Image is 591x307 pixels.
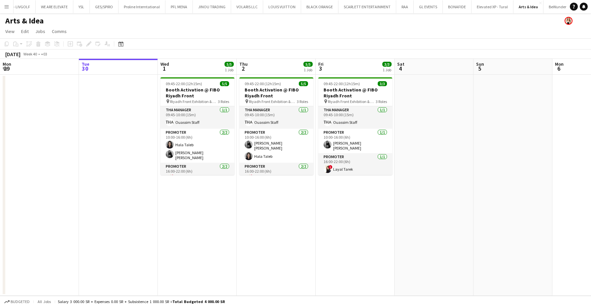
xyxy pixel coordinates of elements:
[160,87,234,99] h3: Booth Activation @ FIBO Riyadh Front
[170,99,218,104] span: Riyadh Front Exhibition & Conference Center
[82,61,89,67] span: Tue
[239,87,313,99] h3: Booth Activation @ FIBO Riyadh Front
[299,81,308,86] span: 5/5
[396,0,414,13] button: RAA
[5,28,15,34] span: View
[565,17,573,25] app-user-avatar: Racquel Ybardolaza
[476,61,484,67] span: Sun
[160,163,234,195] app-card-role: Promoter2/216:00-22:00 (6h)!
[3,0,36,13] button: RQ - LIVGOLF
[376,99,387,104] span: 3 Roles
[318,129,392,153] app-card-role: Promoter1/110:00-16:00 (6h)[PERSON_NAME] [PERSON_NAME]
[165,0,193,13] button: PFL MENA
[3,298,31,305] button: Budgeted
[239,77,313,175] app-job-card: 09:45-22:00 (12h15m)5/5Booth Activation @ FIBO Riyadh Front Riyadh Front Exhibition & Conference ...
[73,0,90,13] button: YSL
[513,0,543,13] button: Arts & Idea
[81,65,89,72] span: 30
[301,0,338,13] button: BLACK ORANGE
[318,61,324,67] span: Fri
[239,61,248,67] span: Thu
[543,0,572,13] button: BeWunder
[220,81,229,86] span: 5/5
[239,129,313,163] app-card-role: Promoter2/210:00-16:00 (6h)[PERSON_NAME] [PERSON_NAME]Hala Taleb
[328,99,376,104] span: Riyadh Front Exhibition & Conference Center
[90,0,119,13] button: GES/SPIRO
[249,99,297,104] span: Riyadh Front Exhibition & Conference Center
[225,62,234,67] span: 5/5
[22,51,38,56] span: Week 40
[119,0,165,13] button: Proline Interntational
[166,81,202,86] span: 09:45-22:00 (12h15m)
[193,0,231,13] button: JINOU TRADING
[36,299,52,304] span: All jobs
[378,81,387,86] span: 3/3
[304,67,312,72] div: 1 Job
[231,0,263,13] button: VOLARIS LLC
[218,99,229,104] span: 3 Roles
[33,27,48,36] a: Jobs
[396,65,404,72] span: 4
[263,0,301,13] button: LOUIS VUITTON
[239,106,313,129] app-card-role: THA Manager1/109:45-10:00 (15m)Ouassim Staff
[3,27,17,36] a: View
[21,28,29,34] span: Edit
[52,28,67,34] span: Comms
[36,0,73,13] button: WE ARE ELEVATE
[554,65,564,72] span: 6
[317,65,324,72] span: 3
[41,51,47,56] div: +03
[338,0,396,13] button: SCARLETT ENTERTAINMENT
[49,27,69,36] a: Comms
[443,0,471,13] button: BONAFIDE
[160,61,169,67] span: Wed
[225,67,233,72] div: 1 Job
[160,77,234,175] app-job-card: 09:45-22:00 (12h15m)5/5Booth Activation @ FIBO Riyadh Front Riyadh Front Exhibition & Conference ...
[58,299,225,304] div: Salary 3 000.00 SR + Expenses 0.00 SR + Subsistence 1 000.00 SR =
[5,16,44,26] h1: Arts & Idea
[318,106,392,129] app-card-role: THA Manager1/109:45-10:00 (15m)Ouassim Staff
[303,62,313,67] span: 5/5
[18,27,31,36] a: Edit
[555,61,564,67] span: Mon
[318,77,392,175] app-job-card: 09:45-22:00 (12h15m)3/3Booth Activation @ FIBO Riyadh Front Riyadh Front Exhibition & Conference ...
[5,51,20,57] div: [DATE]
[475,65,484,72] span: 5
[2,65,11,72] span: 29
[471,0,513,13] button: Elevated XP - Tural
[171,175,175,179] span: !
[159,65,169,72] span: 1
[382,62,392,67] span: 3/3
[160,129,234,163] app-card-role: Promoter2/210:00-16:00 (6h)Hala Taleb[PERSON_NAME] [PERSON_NAME]
[318,87,392,99] h3: Booth Activation @ FIBO Riyadh Front
[250,175,254,179] span: !
[324,81,360,86] span: 09:45-22:00 (12h15m)
[297,99,308,104] span: 3 Roles
[11,299,30,304] span: Budgeted
[245,81,281,86] span: 09:45-22:00 (12h15m)
[3,61,11,67] span: Mon
[172,299,225,304] span: Total Budgeted 4 000.00 SR
[383,67,391,72] div: 1 Job
[239,163,313,195] app-card-role: Promoter2/216:00-22:00 (6h)!
[329,165,332,169] span: !
[35,28,45,34] span: Jobs
[160,106,234,129] app-card-role: THA Manager1/109:45-10:00 (15m)Ouassim Staff
[238,65,248,72] span: 2
[397,61,404,67] span: Sat
[318,153,392,176] app-card-role: Promoter1/116:00-22:00 (6h)!Layal Tarek
[414,0,443,13] button: GL EVENTS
